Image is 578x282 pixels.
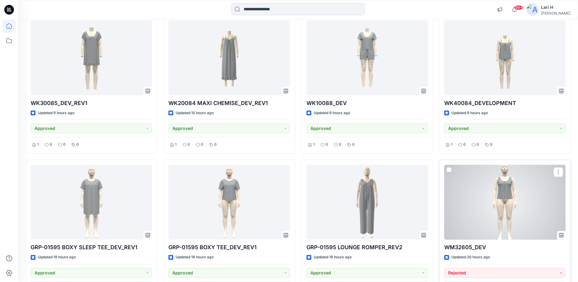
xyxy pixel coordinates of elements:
p: Updated 9 hours ago [38,110,74,116]
img: avatar [526,4,539,16]
p: Updated 10 hours ago [176,110,214,116]
p: WK30085_DEV_REV1 [31,99,152,107]
p: GRP-01595 BOXY TEE_DEV_REV1 [168,243,290,252]
p: 1 [313,141,315,148]
a: WM32605_DEV [444,165,566,240]
p: Updated 19 hours ago [38,254,76,260]
p: WK40084_DEVELOPMENT [444,99,566,107]
p: 0 [63,141,66,148]
a: GRP-01595 BOXY SLEEP TEE_DEV_REV1 [31,165,152,240]
span: 99+ [514,5,523,10]
p: 0 [188,141,190,148]
p: Updated 20 hours ago [451,254,490,260]
p: 0 [339,141,341,148]
p: Updated 9 hours ago [451,110,488,116]
div: [PERSON_NAME] [541,11,570,15]
p: WK20084 MAXI CHEMISE_DEV_REV1 [168,99,290,107]
p: 0 [50,141,52,148]
p: 0 [490,141,492,148]
a: GRP-01595 BOXY TEE_DEV_REV1 [168,165,290,240]
p: 0 [477,141,479,148]
p: 0 [214,141,217,148]
p: WM32605_DEV [444,243,566,252]
p: 0 [326,141,328,148]
p: 1 [37,141,39,148]
p: 1 [451,141,452,148]
p: 0 [201,141,203,148]
p: 0 [76,141,79,148]
p: Updated 19 hours ago [314,254,352,260]
a: WK40084_DEVELOPMENT [444,20,566,95]
p: WK10088_DEV [306,99,428,107]
p: 0 [352,141,355,148]
div: Lari H [541,4,570,11]
p: Updated 19 hours ago [176,254,214,260]
a: WK20084 MAXI CHEMISE_DEV_REV1 [168,20,290,95]
a: GRP-01595 LOUNGE ROMPER_REV2 [306,165,428,240]
a: WK30085_DEV_REV1 [31,20,152,95]
p: GRP-01595 BOXY SLEEP TEE_DEV_REV1 [31,243,152,252]
a: WK10088_DEV [306,20,428,95]
p: GRP-01595 LOUNGE ROMPER_REV2 [306,243,428,252]
p: 0 [463,141,466,148]
p: Updated 9 hours ago [314,110,350,116]
p: 1 [175,141,177,148]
